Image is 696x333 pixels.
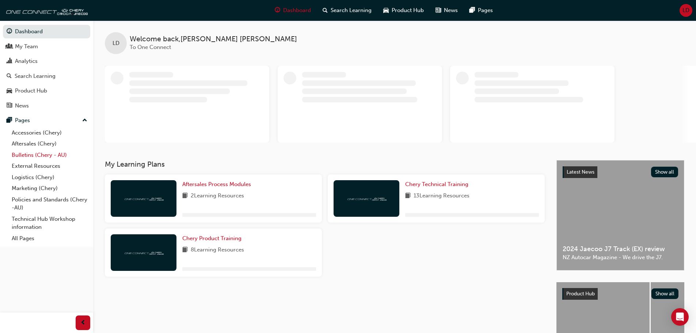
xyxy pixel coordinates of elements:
[15,57,38,65] div: Analytics
[9,233,90,244] a: All Pages
[182,246,188,255] span: book-icon
[130,44,171,50] span: To One Connect
[680,4,692,17] button: LD
[269,3,317,18] a: guage-iconDashboard
[182,192,188,201] span: book-icon
[182,235,241,242] span: Chery Product Training
[436,6,441,15] span: news-icon
[182,180,254,189] a: Aftersales Process Modules
[3,25,90,38] a: Dashboard
[9,194,90,213] a: Policies and Standards (Chery -AU)
[478,6,493,15] span: Pages
[7,29,12,35] span: guage-icon
[3,40,90,53] a: My Team
[80,318,86,328] span: prev-icon
[15,42,38,51] div: My Team
[323,6,328,15] span: search-icon
[113,39,119,48] span: LD
[275,6,280,15] span: guage-icon
[3,114,90,127] button: Pages
[15,102,29,110] div: News
[123,249,164,256] img: oneconnect
[651,167,678,177] button: Show all
[182,234,244,243] a: Chery Product Training
[7,58,12,65] span: chart-icon
[130,35,297,43] span: Welcome back , [PERSON_NAME] [PERSON_NAME]
[469,6,475,15] span: pages-icon
[405,180,471,189] a: Chery Technical Training
[9,172,90,183] a: Logistics (Chery)
[191,246,244,255] span: 8 Learning Resources
[3,54,90,68] a: Analytics
[651,288,679,299] button: Show all
[430,3,464,18] a: news-iconNews
[563,253,678,262] span: NZ Autocar Magazine - We drive the J7.
[9,150,90,161] a: Bulletins (Chery - AU)
[15,87,47,95] div: Product Hub
[671,308,689,326] div: Open Intercom Messenger
[9,160,90,172] a: External Resources
[9,213,90,233] a: Technical Hub Workshop information
[567,169,594,175] span: Latest News
[377,3,430,18] a: car-iconProduct Hub
[566,291,595,297] span: Product Hub
[3,99,90,113] a: News
[563,245,678,253] span: 2024 Jaecoo J7 Track (EX) review
[317,3,377,18] a: search-iconSearch Learning
[15,116,30,125] div: Pages
[444,6,458,15] span: News
[3,69,90,83] a: Search Learning
[7,103,12,109] span: news-icon
[556,160,684,270] a: Latest NewsShow all2024 Jaecoo J7 Track (EX) reviewNZ Autocar Magazine - We drive the J7.
[331,6,372,15] span: Search Learning
[346,195,387,202] img: oneconnect
[123,195,164,202] img: oneconnect
[562,288,678,300] a: Product HubShow all
[9,127,90,139] a: Accessories (Chery)
[283,6,311,15] span: Dashboard
[7,88,12,94] span: car-icon
[383,6,389,15] span: car-icon
[7,73,12,80] span: search-icon
[563,166,678,178] a: Latest NewsShow all
[182,181,251,188] span: Aftersales Process Modules
[4,3,88,18] img: oneconnect
[682,6,689,15] span: LD
[7,117,12,124] span: pages-icon
[191,192,244,201] span: 2 Learning Resources
[7,43,12,50] span: people-icon
[405,192,411,201] span: book-icon
[3,84,90,98] a: Product Hub
[3,23,90,114] button: DashboardMy TeamAnalyticsSearch LearningProduct HubNews
[464,3,499,18] a: pages-iconPages
[392,6,424,15] span: Product Hub
[15,72,56,80] div: Search Learning
[405,181,468,188] span: Chery Technical Training
[414,192,469,201] span: 13 Learning Resources
[105,160,545,169] h3: My Learning Plans
[9,183,90,194] a: Marketing (Chery)
[9,138,90,150] a: Aftersales (Chery)
[82,116,87,125] span: up-icon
